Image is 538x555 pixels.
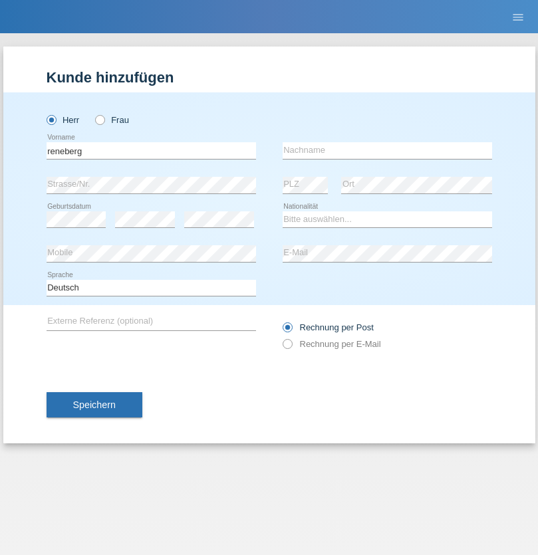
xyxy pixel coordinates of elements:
[283,322,291,339] input: Rechnung per Post
[283,322,374,332] label: Rechnung per Post
[505,13,531,21] a: menu
[73,399,116,410] span: Speichern
[283,339,381,349] label: Rechnung per E-Mail
[283,339,291,356] input: Rechnung per E-Mail
[47,115,55,124] input: Herr
[47,392,142,417] button: Speichern
[511,11,525,24] i: menu
[95,115,104,124] input: Frau
[47,115,80,125] label: Herr
[47,69,492,86] h1: Kunde hinzufügen
[95,115,129,125] label: Frau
